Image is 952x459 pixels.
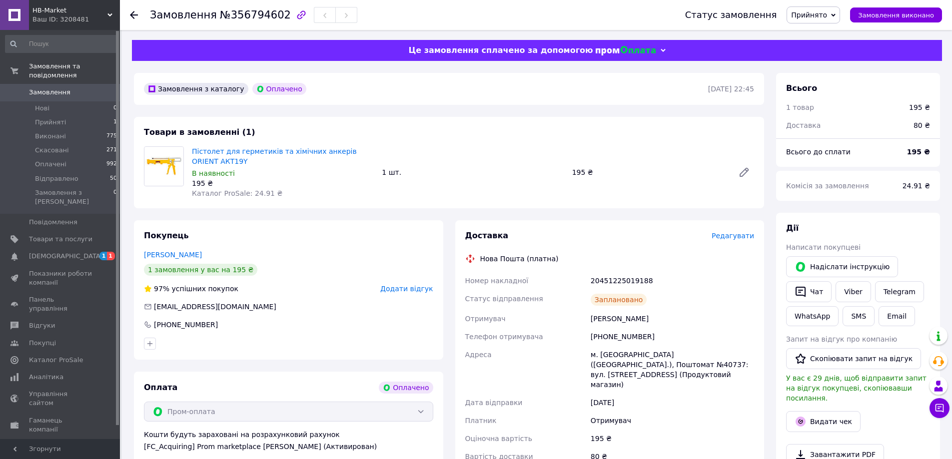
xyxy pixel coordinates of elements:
[32,6,107,15] span: HB-Market
[850,7,942,22] button: Замовлення виконано
[908,114,936,136] div: 80 ₴
[106,160,117,169] span: 992
[144,442,433,452] div: [FC_Acquiring] Prom marketplace [PERSON_NAME] (Активирован)
[29,390,92,408] span: Управління сайтом
[192,178,374,188] div: 195 ₴
[35,188,113,206] span: Замовлення з [PERSON_NAME]
[589,394,756,412] div: [DATE]
[144,83,248,95] div: Замовлення з каталогу
[408,45,593,55] span: Це замовлення сплачено за допомогою
[144,264,257,276] div: 1 замовлення у вас на 195 ₴
[29,252,103,261] span: [DEMOGRAPHIC_DATA]
[29,295,92,313] span: Панель управління
[589,272,756,290] div: 20451225019188
[843,306,875,326] button: SMS
[589,346,756,394] div: м. [GEOGRAPHIC_DATA] ([GEOGRAPHIC_DATA].), Поштомат №40737: вул. [STREET_ADDRESS] (Продуктовий ма...
[35,118,66,127] span: Прийняті
[791,11,827,19] span: Прийнято
[786,348,921,369] button: Скопіювати запит на відгук
[192,147,357,165] a: Пістолет для герметиків та хімічних анкерів ORIENT АКТ19Y
[106,132,117,141] span: 775
[144,147,183,186] img: Пістолет для герметиків та хімічних анкерів ORIENT АКТ19Y
[154,285,169,293] span: 97%
[786,256,898,277] button: Надіслати інструкцію
[154,303,276,311] span: [EMAIL_ADDRESS][DOMAIN_NAME]
[478,254,561,264] div: Нова Пошта (платна)
[685,10,777,20] div: Статус замовлення
[29,416,92,434] span: Гаманець компанії
[786,83,817,93] span: Всього
[144,430,433,452] div: Кошти будуть зараховані на розрахунковий рахунок
[107,252,115,260] span: 1
[29,62,120,80] span: Замовлення та повідомлення
[589,430,756,448] div: 195 ₴
[144,127,255,137] span: Товари в замовленні (1)
[589,328,756,346] div: [PHONE_NUMBER]
[903,182,930,190] span: 24.91 ₴
[378,165,568,179] div: 1 шт.
[32,15,120,24] div: Ваш ID: 3208481
[786,103,814,111] span: 1 товар
[465,231,509,240] span: Доставка
[858,11,934,19] span: Замовлення виконано
[465,277,529,285] span: Номер накладної
[192,169,235,177] span: В наявності
[144,383,177,392] span: Оплата
[465,435,532,443] span: Оціночна вартість
[130,10,138,20] div: Повернутися назад
[35,160,66,169] span: Оплачені
[465,333,543,341] span: Телефон отримувача
[110,174,117,183] span: 50
[35,174,78,183] span: Відправлено
[29,339,56,348] span: Покупці
[113,104,117,113] span: 0
[465,295,543,303] span: Статус відправлення
[786,148,851,156] span: Всього до сплати
[734,162,754,182] a: Редагувати
[786,306,839,326] a: WhatsApp
[465,351,492,359] span: Адреса
[380,285,433,293] span: Додати відгук
[879,306,915,326] button: Email
[106,146,117,155] span: 271
[29,269,92,287] span: Показники роботи компанії
[786,281,832,302] button: Чат
[591,294,647,306] div: Заплановано
[786,182,869,190] span: Комісія за замовлення
[786,411,861,432] button: Видати чек
[465,315,506,323] span: Отримувач
[786,223,799,233] span: Дії
[29,88,70,97] span: Замовлення
[153,320,219,330] div: [PHONE_NUMBER]
[29,218,77,227] span: Повідомлення
[596,46,656,55] img: evopay logo
[144,231,189,240] span: Покупець
[909,102,930,112] div: 195 ₴
[786,335,897,343] span: Запит на відгук про компанію
[35,104,49,113] span: Нові
[712,232,754,240] span: Редагувати
[99,252,107,260] span: 1
[35,146,69,155] span: Скасовані
[786,121,821,129] span: Доставка
[29,235,92,244] span: Товари та послуги
[708,85,754,93] time: [DATE] 22:45
[589,310,756,328] div: [PERSON_NAME]
[252,83,306,95] div: Оплачено
[5,35,118,53] input: Пошук
[144,284,238,294] div: успішних покупок
[113,188,117,206] span: 0
[192,189,282,197] span: Каталог ProSale: 24.91 ₴
[875,281,924,302] a: Telegram
[150,9,217,21] span: Замовлення
[786,243,861,251] span: Написати покупцеві
[786,374,927,402] span: У вас є 29 днів, щоб відправити запит на відгук покупцеві, скопіювавши посилання.
[568,165,730,179] div: 195 ₴
[930,398,950,418] button: Чат з покупцем
[144,251,202,259] a: [PERSON_NAME]
[113,118,117,127] span: 1
[836,281,871,302] a: Viber
[465,399,523,407] span: Дата відправки
[907,148,930,156] b: 195 ₴
[379,382,433,394] div: Оплачено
